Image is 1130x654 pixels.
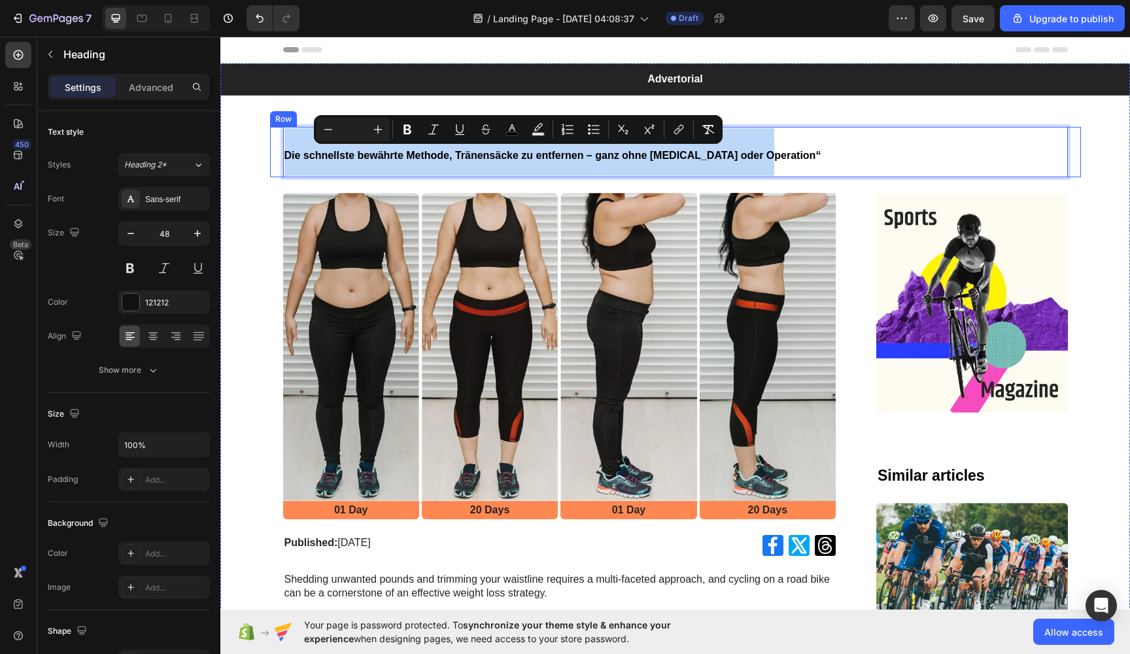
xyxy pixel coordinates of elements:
span: Save [963,13,984,24]
button: 7 [5,5,97,31]
div: Upgrade to publish [1011,12,1114,26]
div: Image [48,581,71,593]
img: gempages_432750572815254551-b5a87981-2e3f-49a0-a3c9-0564d491bf66.webp [656,156,848,375]
img: gempages_432750572815254551-b75742be-e896-41c3-9107-c0eabfd3e99b.webp [340,156,476,464]
div: Styles [48,159,71,171]
div: Sans-serif [145,194,207,205]
div: Undo/Redo [247,5,300,31]
button: Heading 2* [118,153,210,177]
iframe: Design area [220,37,1130,610]
div: Width [48,439,69,451]
img: gempages_432750572815254551-9e98f28e-63aa-4b55-9a02-695b9a33cbe7.webp [479,156,615,464]
span: / [487,12,490,26]
div: Align [48,328,84,345]
p: [DATE] [64,500,335,513]
span: Landing Page - [DATE] 04:08:37 [493,12,634,26]
span: Allow access [1044,625,1103,639]
div: Text style [48,126,84,138]
p: 7 [86,10,92,26]
p: Heading [63,46,205,62]
div: Add... [145,474,207,486]
div: Shape [48,623,90,640]
strong: Published: [64,500,118,511]
button: Upgrade to publish [1000,5,1125,31]
button: Save [951,5,995,31]
div: Editor contextual toolbar [314,115,723,144]
div: Open Intercom Messenger [1086,590,1117,621]
div: Background [48,515,111,532]
div: 450 [12,139,31,150]
span: Draft [679,12,698,24]
button: Show more [48,358,210,382]
p: Advanced [129,80,173,94]
h2: Similar articles [656,428,848,451]
span: Heading 2* [124,159,167,171]
div: Add... [145,582,207,594]
button: Allow access [1033,619,1114,645]
div: Padding [48,473,78,485]
div: Beta [10,239,31,250]
img: gempages_432750572815254551-6ae42311-c60b-4fb8-8dd7-2616e3db9297.webp [656,466,848,598]
span: Your page is password protected. To when designing pages, we need access to your store password. [304,618,722,645]
input: Auto [119,433,209,456]
p: Shedding unwanted pounds and trimming your waistline requires a multi-faceted approach, and cycli... [64,536,615,604]
div: Color [48,547,68,559]
div: Add... [145,548,207,560]
p: 20 Days [481,467,614,481]
div: Size [48,405,82,423]
p: Settings [65,80,101,94]
div: Show more [99,364,160,377]
div: Font [48,193,64,205]
p: 01 Day [341,467,475,481]
div: Color [48,296,68,308]
div: Size [48,224,82,242]
div: 121212 [145,297,207,309]
span: synchronize your theme style & enhance your experience [304,619,671,644]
